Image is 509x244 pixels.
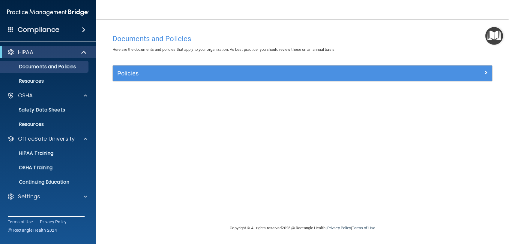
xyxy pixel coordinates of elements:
[7,135,87,142] a: OfficeSafe University
[7,6,89,18] img: PMB logo
[4,179,86,185] p: Continuing Education
[352,226,375,230] a: Terms of Use
[7,193,87,200] a: Settings
[7,49,87,56] a: HIPAA
[18,92,33,99] p: OSHA
[40,219,67,225] a: Privacy Policy
[4,64,86,70] p: Documents and Policies
[4,107,86,113] p: Safety Data Sheets
[112,35,493,43] h4: Documents and Policies
[112,47,335,52] span: Here are the documents and policies that apply to your organization. As best practice, you should...
[4,78,86,84] p: Resources
[117,69,488,78] a: Policies
[18,193,40,200] p: Settings
[8,219,33,225] a: Terms of Use
[8,227,57,233] span: Ⓒ Rectangle Health 2024
[18,49,33,56] p: HIPAA
[18,135,75,142] p: OfficeSafe University
[7,92,87,99] a: OSHA
[4,165,52,171] p: OSHA Training
[327,226,351,230] a: Privacy Policy
[18,26,59,34] h4: Compliance
[4,150,53,156] p: HIPAA Training
[117,70,393,77] h5: Policies
[485,27,503,45] button: Open Resource Center
[193,218,412,238] div: Copyright © All rights reserved 2025 @ Rectangle Health | |
[4,121,86,127] p: Resources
